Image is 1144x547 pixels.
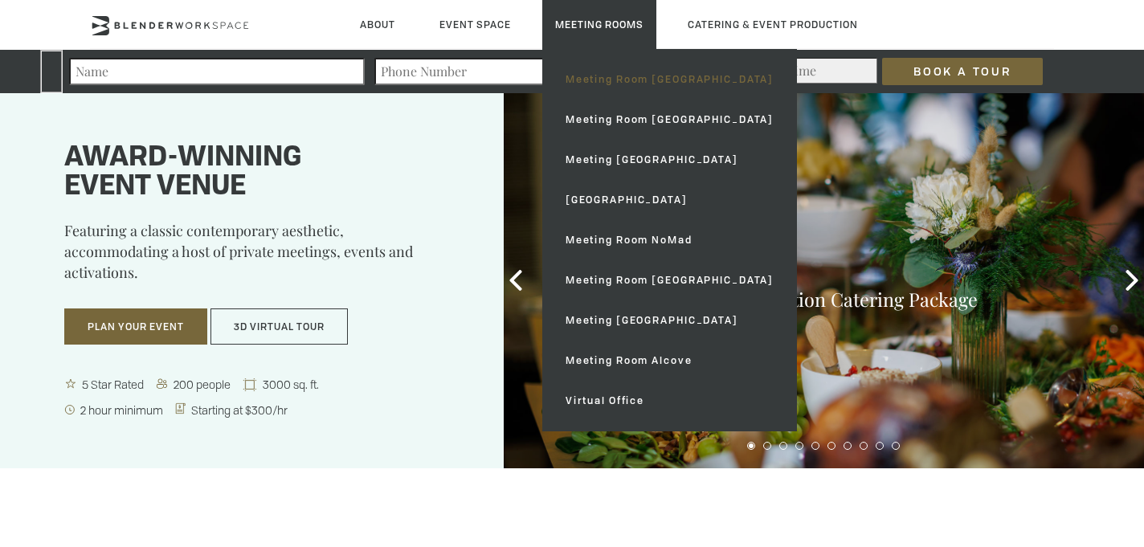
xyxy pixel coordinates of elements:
[553,100,786,140] a: Meeting Room [GEOGRAPHIC_DATA]
[170,377,235,392] span: 200 people
[64,144,464,202] h1: Award-winning event venue
[553,180,786,220] a: [GEOGRAPHIC_DATA]
[69,58,365,85] input: Name
[64,220,464,294] p: Featuring a classic contemporary aesthetic, accommodating a host of private meetings, events and ...
[553,140,786,180] a: Meeting [GEOGRAPHIC_DATA]
[553,341,786,381] a: Meeting Room Alcove
[553,59,786,100] a: Meeting Room [GEOGRAPHIC_DATA]
[77,402,168,418] span: 2 hour minimum
[259,377,324,392] span: 3000 sq. ft.
[670,287,978,312] a: Holiday Reception Catering Package
[553,220,786,260] a: Meeting Room NoMad
[553,260,786,300] a: Meeting Room [GEOGRAPHIC_DATA]
[553,381,786,421] a: Virtual Office
[553,300,786,341] a: Meeting [GEOGRAPHIC_DATA]
[64,308,207,345] button: Plan Your Event
[374,58,670,85] input: Phone Number
[188,402,292,418] span: Starting at $300/hr
[79,377,149,392] span: 5 Star Rated
[210,308,348,345] button: 3D Virtual Tour
[882,58,1043,85] input: Book a Tour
